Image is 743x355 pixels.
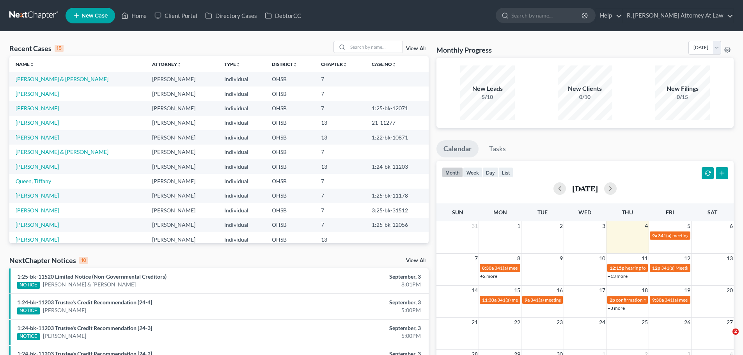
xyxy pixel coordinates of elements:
a: [PERSON_NAME] [16,207,59,214]
i: unfold_more [236,62,241,67]
span: Fri [666,209,674,215]
span: 341(a) meeting for [PERSON_NAME] [495,265,570,271]
a: +3 more [608,305,625,311]
span: 11 [641,254,649,263]
span: 6 [729,221,734,231]
div: 5/10 [460,93,515,101]
span: 12 [683,254,691,263]
span: Mon [493,209,507,215]
span: 21 [471,318,479,327]
button: week [463,167,482,178]
td: 7 [315,203,365,217]
div: New Filings [655,84,710,93]
a: [PERSON_NAME] [16,119,59,126]
a: Calendar [436,140,479,157]
td: 7 [315,87,365,101]
span: 27 [726,318,734,327]
a: 1:25-bk-11520 Limited Notice (Non-Governmental Creditors) [17,273,167,280]
td: [PERSON_NAME] [146,130,218,145]
td: Individual [218,116,266,130]
td: 1:22-bk-10871 [365,130,429,145]
div: 15 [55,45,64,52]
span: 341(a) Meeting for [PERSON_NAME] [661,265,737,271]
td: 13 [315,130,365,145]
span: 2 [732,329,739,335]
td: OHSB [266,232,315,247]
iframe: Intercom live chat [716,329,735,347]
a: [PERSON_NAME] [43,332,86,340]
a: Tasks [482,140,513,157]
a: Case Nounfold_more [372,61,397,67]
td: 13 [315,232,365,247]
div: New Leads [460,84,515,93]
span: 9a [525,297,530,303]
td: 1:25-bk-12056 [365,218,429,232]
input: Search by name... [348,41,403,53]
span: 26 [683,318,691,327]
td: [PERSON_NAME] [146,218,218,232]
td: 7 [315,189,365,203]
td: 7 [315,101,365,115]
div: Recent Cases [9,44,64,53]
span: hearing for [PERSON_NAME] [625,265,685,271]
i: unfold_more [30,62,34,67]
td: Individual [218,72,266,86]
td: [PERSON_NAME] [146,87,218,101]
a: [PERSON_NAME] & [PERSON_NAME] [16,76,108,82]
span: 4 [644,221,649,231]
a: Help [596,9,622,23]
td: OHSB [266,189,315,203]
a: 1:24-bk-11203 Trustee's Credit Recommendation [24-4] [17,299,152,306]
a: [PERSON_NAME] [16,105,59,111]
td: OHSB [266,174,315,188]
span: 19 [683,286,691,295]
div: September, 3 [291,298,421,306]
a: [PERSON_NAME] [43,306,86,314]
td: OHSB [266,159,315,174]
span: confirmation hearing for [PERSON_NAME] [616,297,704,303]
span: 2p [610,297,615,303]
td: 7 [315,72,365,86]
a: [PERSON_NAME] [16,134,59,141]
span: Wed [578,209,591,215]
span: 12p [652,265,660,271]
button: day [482,167,498,178]
td: 3:25-bk-31512 [365,203,429,217]
td: Individual [218,87,266,101]
td: OHSB [266,87,315,101]
div: New Clients [558,84,612,93]
td: OHSB [266,101,315,115]
td: [PERSON_NAME] [146,232,218,247]
span: 16 [556,286,564,295]
td: [PERSON_NAME] [146,101,218,115]
a: Client Portal [151,9,201,23]
a: R. [PERSON_NAME] Attorney At Law [623,9,733,23]
span: 25 [641,318,649,327]
td: OHSB [266,203,315,217]
td: Individual [218,130,266,145]
span: 341(a) meeting for [PERSON_NAME] [530,297,606,303]
td: 13 [315,159,365,174]
td: Individual [218,203,266,217]
td: 1:24-bk-11203 [365,159,429,174]
td: 7 [315,218,365,232]
td: OHSB [266,145,315,159]
div: 10 [79,257,88,264]
span: 24 [598,318,606,327]
td: 7 [315,174,365,188]
span: 5 [686,221,691,231]
td: Individual [218,218,266,232]
a: [PERSON_NAME] [16,192,59,199]
a: Nameunfold_more [16,61,34,67]
span: 31 [471,221,479,231]
a: DebtorCC [261,9,305,23]
a: Chapterunfold_more [321,61,348,67]
td: OHSB [266,72,315,86]
div: 0/15 [655,93,710,101]
i: unfold_more [343,62,348,67]
div: September, 3 [291,273,421,281]
i: unfold_more [293,62,298,67]
span: 23 [556,318,564,327]
td: [PERSON_NAME] [146,203,218,217]
i: unfold_more [392,62,397,67]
